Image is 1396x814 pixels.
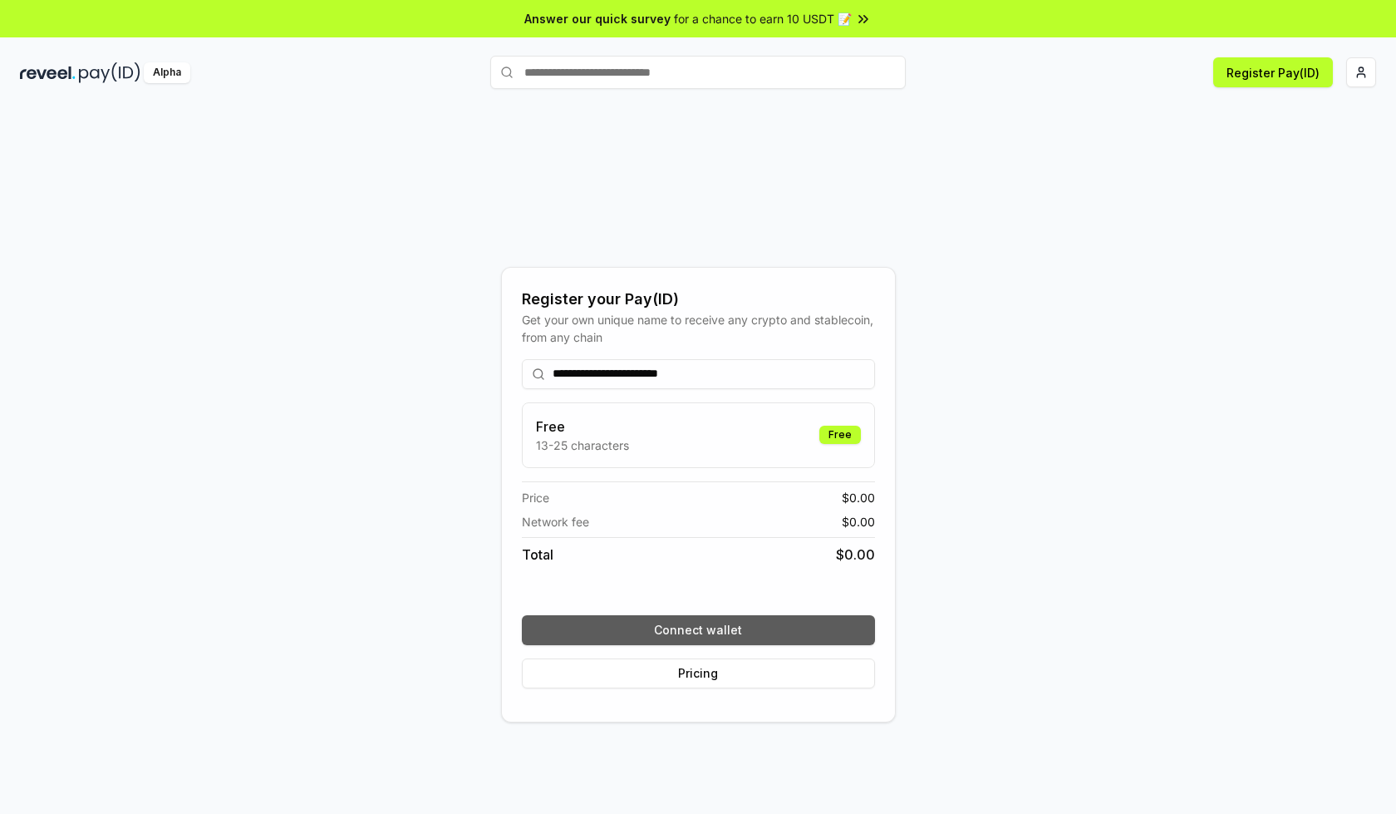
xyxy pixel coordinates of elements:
button: Connect wallet [522,615,875,645]
div: Alpha [144,62,190,83]
span: Total [522,545,553,565]
p: 13-25 characters [536,437,629,454]
img: reveel_dark [20,62,76,83]
div: Get your own unique name to receive any crypto and stablecoin, from any chain [522,311,875,346]
span: $ 0.00 [842,489,875,506]
div: Register your Pay(ID) [522,288,875,311]
button: Pricing [522,659,875,688]
span: Price [522,489,549,506]
h3: Free [536,417,629,437]
span: for a chance to earn 10 USDT 📝 [674,10,852,27]
img: pay_id [79,62,140,83]
div: Free [819,426,861,444]
span: $ 0.00 [842,513,875,530]
span: Network fee [522,513,589,530]
span: $ 0.00 [836,545,875,565]
span: Answer our quick survey [524,10,671,27]
button: Register Pay(ID) [1213,57,1333,87]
